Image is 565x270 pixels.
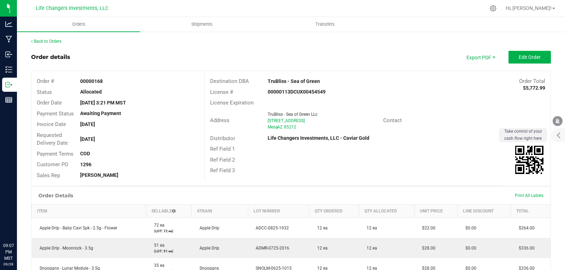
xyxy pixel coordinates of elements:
span: $28.00 [418,246,435,251]
span: ADCC-0825-1932 [252,226,289,230]
button: Edit Order [509,51,551,64]
strong: 00000113DCUX00454549 [268,89,326,95]
strong: $5,772.99 [523,85,545,91]
th: Total [511,205,551,218]
th: Item [32,205,146,218]
li: Export PDF [459,51,501,64]
inline-svg: Outbound [5,81,12,88]
iframe: Resource center [7,214,28,235]
span: AZ [277,125,282,130]
span: Apple Drip - Moonrock - 3.5g [36,246,93,251]
span: [STREET_ADDRESS] [268,118,305,123]
span: $0.00 [462,226,476,230]
a: Back to Orders [31,39,61,44]
strong: Life Changers Investments, LLC - Caviar Gold [268,135,369,141]
div: Manage settings [489,5,498,12]
span: Hi, [PERSON_NAME]! [506,5,552,11]
th: Unit Price [414,205,458,218]
th: Qty Ordered [309,205,359,218]
span: License # [210,89,233,95]
th: Strain [192,205,248,218]
p: 09:07 PM MST [3,242,14,262]
span: $336.00 [515,246,535,251]
span: Customer PO [37,161,68,168]
strong: [PERSON_NAME] [80,172,118,178]
a: Orders [17,17,140,32]
span: Edit Order [519,54,541,60]
strong: [DATE] [80,136,95,142]
p: 09/28 [3,262,14,267]
inline-svg: Analytics [5,20,12,28]
span: Invoice Date [37,121,66,127]
span: Order # [37,78,54,84]
span: Ref Field 1 [210,146,235,152]
th: Qty Allocated [359,205,414,218]
a: Shipments [140,17,263,32]
inline-svg: Manufacturing [5,36,12,43]
span: ADMR-0725-2016 [252,246,289,251]
strong: 00000168 [80,78,103,84]
span: 85212 [284,125,296,130]
strong: [DATE] 3:21 PM MST [80,100,126,106]
span: Print All Labels [515,193,543,198]
strong: 1296 [80,162,91,167]
span: Life Changers Investments, LLC [36,5,108,11]
h1: Order Details [38,193,73,198]
span: 12 ea [363,246,377,251]
strong: Allocated [80,89,102,95]
span: Apple Drip [196,226,219,230]
div: Order details [31,53,70,61]
img: Scan me! [515,146,543,174]
span: TruBliss - Sea of Green LLc [268,112,317,117]
span: Order Total [519,78,545,84]
inline-svg: Inventory [5,66,12,73]
span: $22.00 [418,226,435,230]
span: Destination DBA [210,78,249,84]
span: $264.00 [515,226,535,230]
span: 12 ea [314,226,328,230]
strong: TruBliss - Sea of Green [268,78,320,84]
strong: COD [80,151,90,156]
qrcode: 00000168 [515,146,543,174]
span: Address [210,117,230,124]
span: License Expiration [210,100,254,106]
span: Mesa [268,125,278,130]
span: Apple Drip [196,246,219,251]
span: , [276,125,277,130]
span: Payment Terms [37,151,73,157]
span: Order Date [37,100,62,106]
th: Line Discount [458,205,511,218]
a: Transfers [263,17,387,32]
span: Ref Field 3 [210,167,235,174]
strong: [DATE] [80,121,95,127]
span: Ref Field 2 [210,157,235,163]
span: Distributor [210,135,235,142]
span: Requested Delivery Date [37,132,68,146]
span: 12 ea [314,246,328,251]
span: Shipments [182,21,222,28]
p: (LOT: 72 ea) [150,228,188,234]
span: Orders [63,21,95,28]
span: Payment Status [37,110,74,117]
span: Apple Drip - Baby Cavi 5pk - 2.5g - Flower [36,226,117,230]
span: 51 ea [150,243,165,248]
inline-svg: Inbound [5,51,12,58]
span: 72 ea [150,223,165,228]
span: 12 ea [363,226,377,230]
span: Transfers [306,21,344,28]
th: Sellable [146,205,192,218]
span: Status [37,89,52,95]
span: $0.00 [462,246,476,251]
p: (LOT: 51 ea) [150,248,188,254]
span: Contact [383,117,402,124]
strong: Awaiting Payment [80,110,121,116]
th: Lot Number [248,205,309,218]
span: Sales Rep [37,172,60,179]
span: 35 ea [150,263,165,268]
inline-svg: Reports [5,96,12,103]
